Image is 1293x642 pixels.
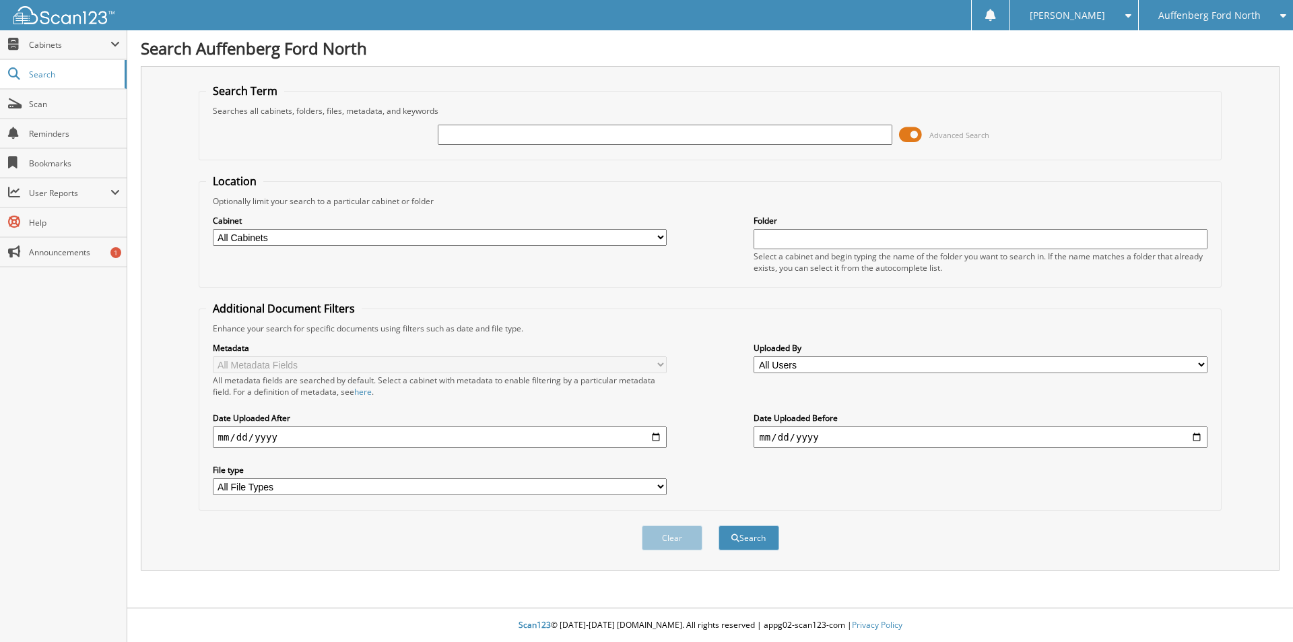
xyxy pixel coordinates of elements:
label: Date Uploaded Before [754,412,1207,424]
button: Clear [642,525,702,550]
span: Reminders [29,128,120,139]
div: Enhance your search for specific documents using filters such as date and file type. [206,323,1215,334]
div: Optionally limit your search to a particular cabinet or folder [206,195,1215,207]
button: Search [719,525,779,550]
legend: Search Term [206,84,284,98]
span: Announcements [29,247,120,258]
span: Scan123 [519,619,551,631]
legend: Location [206,174,263,189]
span: User Reports [29,187,110,199]
label: Metadata [213,342,667,354]
input: end [754,426,1207,448]
div: 1 [110,247,121,258]
label: Cabinet [213,215,667,226]
span: Cabinets [29,39,110,51]
img: scan123-logo-white.svg [13,6,114,24]
label: File type [213,464,667,476]
span: [PERSON_NAME] [1030,11,1105,20]
span: Scan [29,98,120,110]
label: Folder [754,215,1207,226]
h1: Search Auffenberg Ford North [141,37,1280,59]
label: Uploaded By [754,342,1207,354]
a: Privacy Policy [852,619,902,631]
span: Auffenberg Ford North [1158,11,1261,20]
label: Date Uploaded After [213,412,667,424]
div: © [DATE]-[DATE] [DOMAIN_NAME]. All rights reserved | appg02-scan123-com | [127,609,1293,642]
div: Select a cabinet and begin typing the name of the folder you want to search in. If the name match... [754,251,1207,274]
span: Search [29,69,118,80]
div: Searches all cabinets, folders, files, metadata, and keywords [206,105,1215,117]
a: here [354,386,372,397]
legend: Additional Document Filters [206,301,362,316]
span: Help [29,217,120,228]
div: All metadata fields are searched by default. Select a cabinet with metadata to enable filtering b... [213,375,667,397]
input: start [213,426,667,448]
span: Advanced Search [929,130,989,140]
span: Bookmarks [29,158,120,169]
